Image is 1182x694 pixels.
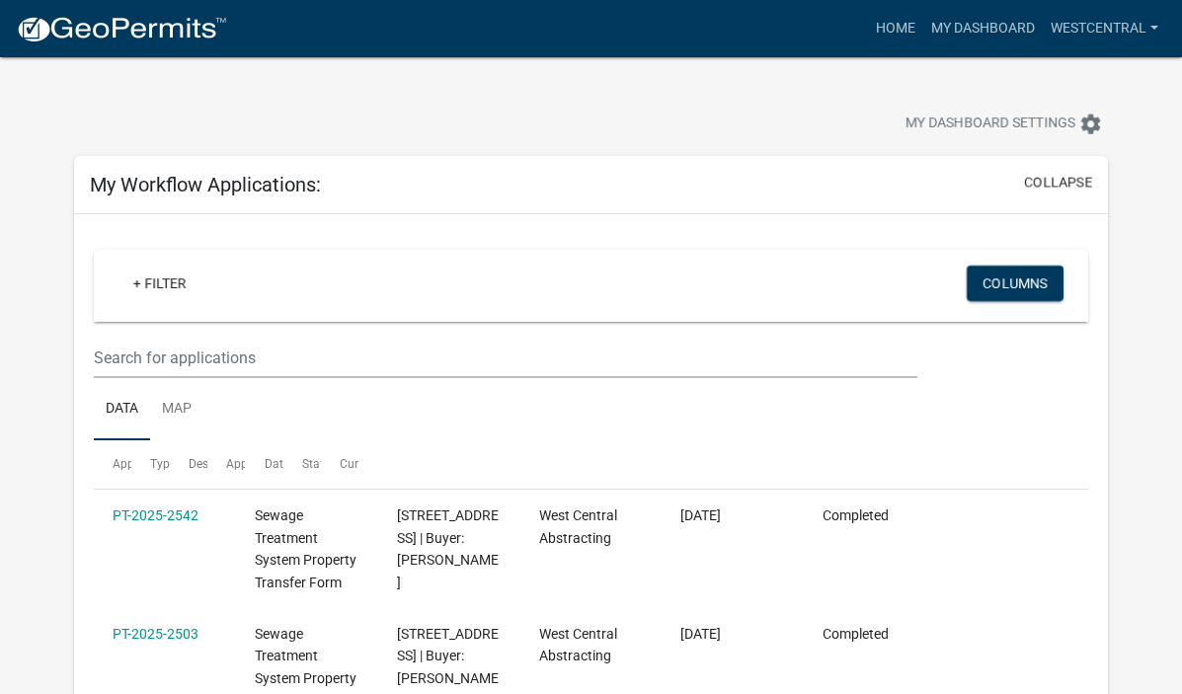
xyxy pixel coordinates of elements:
[207,440,245,488] datatable-header-cell: Applicant
[265,457,334,471] span: Date Created
[189,457,249,471] span: Description
[923,10,1043,47] a: My Dashboard
[868,10,923,47] a: Home
[1024,172,1092,193] button: collapse
[94,338,917,378] input: Search for applications
[1079,113,1103,136] i: settings
[94,378,150,441] a: Data
[823,507,889,523] span: Completed
[1043,10,1166,47] a: westcentral
[906,113,1075,136] span: My Dashboard Settings
[539,626,617,664] span: West Central Abstracting
[255,507,356,590] span: Sewage Treatment System Property Transfer Form
[283,440,321,488] datatable-header-cell: Status
[150,457,176,471] span: Type
[94,440,131,488] datatable-header-cell: Application Number
[170,440,207,488] datatable-header-cell: Description
[680,626,721,642] span: 09/19/2025
[113,626,198,642] a: PT-2025-2503
[90,173,321,196] h5: My Workflow Applications:
[245,440,282,488] datatable-header-cell: Date Created
[113,457,220,471] span: Application Number
[226,457,277,471] span: Applicant
[131,440,169,488] datatable-header-cell: Type
[150,378,203,441] a: Map
[397,507,499,590] span: 40171 CLITHERALL LAKE RD N | Buyer: Stephen Buchholz
[539,507,617,546] span: West Central Abstracting
[823,626,889,642] span: Completed
[680,507,721,523] span: 09/19/2025
[890,105,1119,143] button: My Dashboard Settingssettings
[967,266,1064,301] button: Columns
[302,457,337,471] span: Status
[340,457,422,471] span: Current Activity
[118,266,202,301] a: + Filter
[113,507,198,523] a: PT-2025-2542
[321,440,358,488] datatable-header-cell: Current Activity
